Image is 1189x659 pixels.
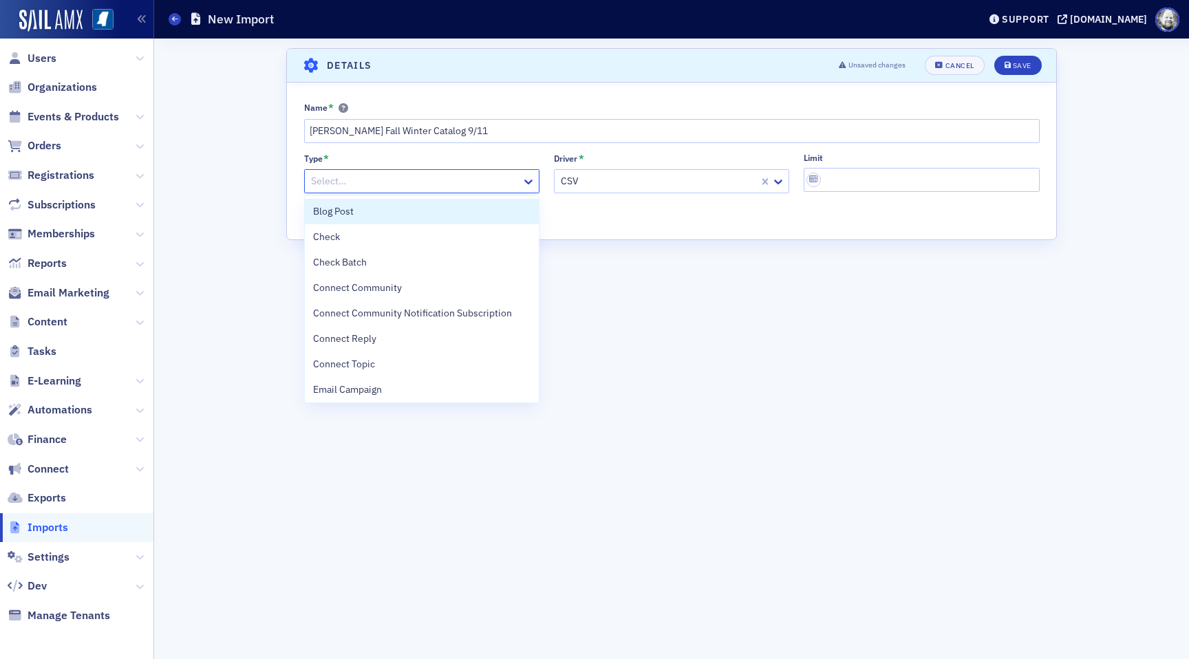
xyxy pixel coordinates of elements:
[8,344,56,359] a: Tasks
[1013,62,1031,69] div: Save
[28,374,81,389] span: E-Learning
[327,58,372,73] h4: Details
[28,490,66,506] span: Exports
[1058,14,1152,24] button: [DOMAIN_NAME]
[8,51,56,66] a: Users
[8,432,67,447] a: Finance
[313,255,367,270] span: Check Batch
[1002,13,1049,25] div: Support
[313,281,402,295] span: Connect Community
[8,374,81,389] a: E-Learning
[83,9,114,32] a: View Homepage
[313,357,375,371] span: Connect Topic
[8,314,67,329] a: Content
[8,138,61,153] a: Orders
[848,60,906,71] span: Unsaved changes
[804,153,823,163] div: Limit
[28,462,69,477] span: Connect
[28,168,94,183] span: Registrations
[28,80,97,95] span: Organizations
[1155,8,1179,32] span: Profile
[28,550,69,565] span: Settings
[28,256,67,271] span: Reports
[313,204,354,219] span: Blog Post
[28,579,47,594] span: Dev
[8,109,119,125] a: Events & Products
[8,168,94,183] a: Registrations
[28,314,67,329] span: Content
[994,56,1042,75] button: Save
[28,608,110,623] span: Manage Tenants
[28,285,109,301] span: Email Marketing
[8,197,96,213] a: Subscriptions
[304,102,328,113] div: Name
[28,344,56,359] span: Tasks
[28,51,56,66] span: Users
[28,520,68,535] span: Imports
[8,579,47,594] a: Dev
[8,490,66,506] a: Exports
[8,550,69,565] a: Settings
[8,462,69,477] a: Connect
[28,197,96,213] span: Subscriptions
[8,520,68,535] a: Imports
[323,153,329,165] abbr: This field is required
[945,62,974,69] div: Cancel
[925,56,984,75] button: Cancel
[313,332,376,346] span: Connect Reply
[8,608,110,623] a: Manage Tenants
[208,11,274,28] h1: New Import
[313,382,382,397] span: Email Campaign
[579,153,584,165] abbr: This field is required
[8,80,97,95] a: Organizations
[313,306,512,321] span: Connect Community Notification Subscription
[313,230,340,244] span: Check
[8,226,95,241] a: Memberships
[19,10,83,32] img: SailAMX
[92,9,114,30] img: SailAMX
[8,285,109,301] a: Email Marketing
[28,226,95,241] span: Memberships
[28,138,61,153] span: Orders
[328,102,334,114] abbr: This field is required
[28,402,92,418] span: Automations
[304,153,323,164] div: Type
[8,402,92,418] a: Automations
[554,153,577,164] div: Driver
[1070,13,1147,25] div: [DOMAIN_NAME]
[28,432,67,447] span: Finance
[8,256,67,271] a: Reports
[28,109,119,125] span: Events & Products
